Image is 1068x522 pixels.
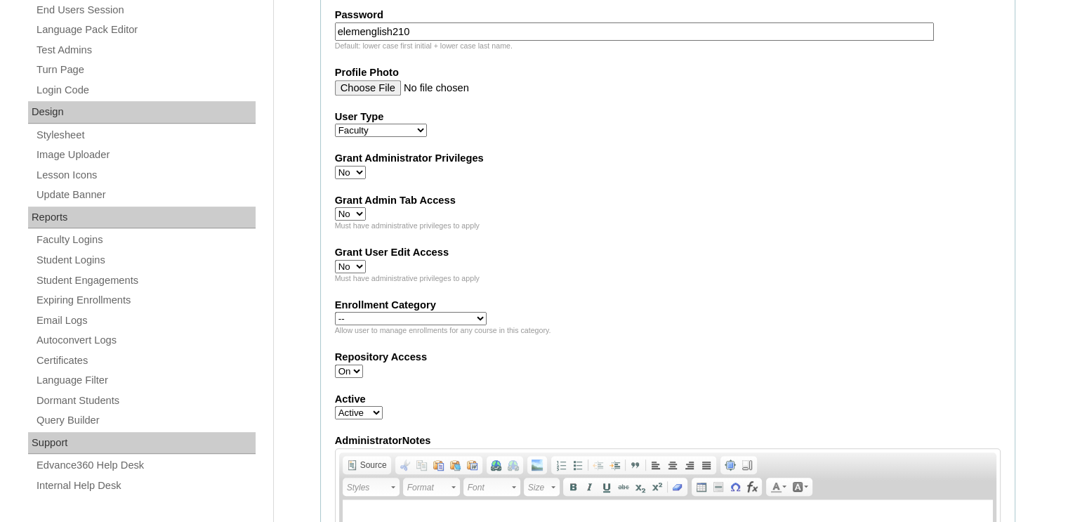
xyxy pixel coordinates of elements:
label: Active [335,392,1001,407]
label: User Type [335,110,1001,124]
span: Format [407,479,449,496]
span: Font [468,479,510,496]
a: Background Color [789,479,811,495]
a: Autoconvert Logs [35,332,256,349]
a: Test Admins [35,41,256,59]
a: Paste as plain text [447,457,464,473]
div: Design [28,101,256,124]
a: Styles [343,478,400,496]
a: Lesson Icons [35,167,256,184]
span: Styles [347,479,389,496]
div: Must have administrative privileges to apply [335,221,1001,231]
a: Align Left [647,457,664,473]
label: Grant Administrator Privileges [335,151,1001,166]
label: Password [335,8,1001,22]
a: Internal Help Desk [35,477,256,495]
a: Italic [581,479,598,495]
a: Language Pack Editor [35,21,256,39]
a: Insert Equation [744,479,760,495]
a: Text Color [767,479,789,495]
a: Block Quote [627,457,644,473]
a: Expiring Enrollments [35,292,256,309]
a: Size [524,478,560,496]
a: Cut [397,457,414,473]
a: Language Filter [35,372,256,389]
label: Grant User Edit Access [335,245,1001,260]
div: Reports [28,207,256,229]
a: Subscript [632,479,649,495]
a: Show Blocks [739,457,756,473]
div: Allow user to manage enrollments for any course in this category. [335,325,1001,336]
a: Image Uploader [35,146,256,164]
a: Unlink [505,457,522,473]
a: Format [403,478,460,496]
a: Remove Format [669,479,686,495]
div: Support [28,432,256,455]
a: Query Builder [35,412,256,429]
a: Student Engagements [35,272,256,289]
a: Insert Special Character [727,479,744,495]
a: Source [344,457,390,473]
label: Repository Access [335,350,1001,365]
a: Certificates [35,352,256,370]
a: Update Banner [35,186,256,204]
a: Insert Horizontal Line [710,479,727,495]
div: Must have administrative privileges to apply [335,273,1001,284]
a: Increase Indent [607,457,624,473]
a: Font [463,478,520,496]
a: Center [664,457,681,473]
a: Insert/Remove Numbered List [553,457,569,473]
span: Source [358,459,387,471]
a: Copy [414,457,430,473]
a: Table [693,479,710,495]
label: Profile Photo [335,65,1001,80]
a: Login Code [35,81,256,99]
a: Underline [598,479,615,495]
label: Enrollment Category [335,298,1001,313]
a: Email Logs [35,312,256,329]
a: Align Right [681,457,698,473]
a: Link [488,457,505,473]
a: Add Image [529,457,546,473]
a: Superscript [649,479,666,495]
a: Maximize [722,457,739,473]
a: Bold [565,479,581,495]
a: Stylesheet [35,126,256,144]
a: Faculty Logins [35,231,256,249]
a: Edvance360 Help Desk [35,457,256,474]
a: End Users Session [35,1,256,19]
a: Justify [698,457,715,473]
a: Paste from Word [464,457,481,473]
a: Paste [430,457,447,473]
span: Size [528,479,549,496]
label: AdministratorNotes [335,433,1001,448]
div: Default: lower case first initial + lower case last name. [335,41,1001,51]
a: Strike Through [615,479,632,495]
a: Turn Page [35,61,256,79]
a: Decrease Indent [590,457,607,473]
a: Dormant Students [35,392,256,410]
a: Student Logins [35,252,256,269]
label: Grant Admin Tab Access [335,193,1001,208]
a: Insert/Remove Bulleted List [569,457,586,473]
